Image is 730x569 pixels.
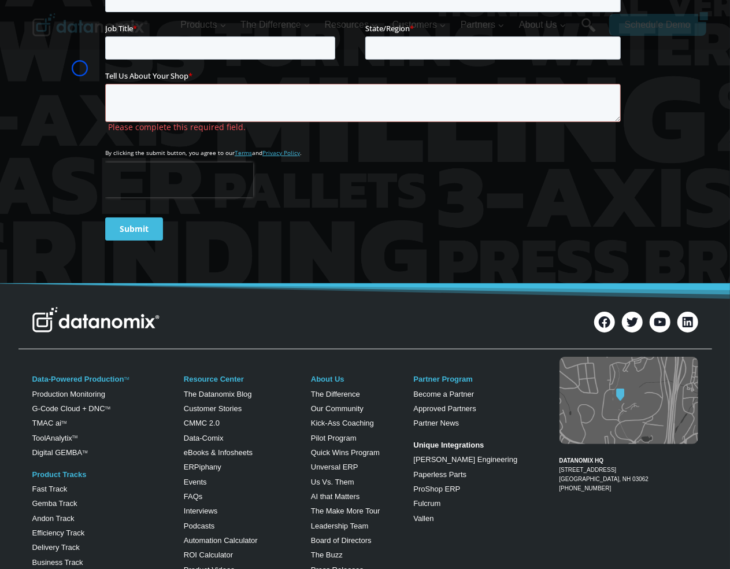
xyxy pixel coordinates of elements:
[311,419,374,427] a: Kick-Ass Coaching
[413,441,484,449] strong: Unique Integrations
[184,404,242,413] a: Customer Stories
[413,470,466,479] a: Paperless Parts
[413,514,433,523] a: Vallen
[413,499,440,508] a: Fulcrum
[260,1,297,11] span: Last Name
[184,463,221,471] a: ERPiphany
[6,364,191,563] iframe: Popup CTA
[129,268,147,276] a: Terms
[413,419,459,427] a: Partner News
[559,357,698,444] img: Datanomix map image
[184,434,224,442] a: Data-Comix
[413,390,474,398] a: Become a Partner
[184,536,258,545] a: Automation Calculator
[184,375,244,383] a: Resource Center
[32,307,160,332] img: Datanomix Logo
[311,507,380,515] a: The Make More Tour
[559,457,604,464] strong: DATANOMIX HQ
[311,522,369,530] a: Leadership Team
[559,447,698,493] figcaption: [PHONE_NUMBER]
[184,448,253,457] a: eBooks & Infosheets
[413,485,460,493] a: ProShop ERP
[157,268,195,276] a: Privacy Policy
[260,48,312,58] span: Phone number
[260,143,305,153] span: State/Region
[184,419,220,427] a: CMMC 2.0
[559,467,649,482] a: [STREET_ADDRESS][GEOGRAPHIC_DATA], NH 03062
[413,375,473,383] a: Partner Program
[184,550,233,559] a: ROI Calculator
[413,455,517,464] a: [PERSON_NAME] Engineering
[311,375,344,383] a: About Us
[184,390,252,398] a: The Datanomix Blog
[311,448,380,457] a: Quick Wins Program
[3,242,520,252] label: Please complete this required field.
[311,404,364,413] a: Our Community
[311,536,372,545] a: Board of Directors
[413,404,476,413] a: Approved Partners
[311,463,358,471] a: Unversal ERP
[184,478,207,486] a: Events
[184,522,214,530] a: Podcasts
[311,492,360,501] a: AI that Matters
[184,507,218,515] a: Interviews
[311,434,357,442] a: Pilot Program
[311,390,360,398] a: The Difference
[184,492,203,501] a: FAQs
[311,550,343,559] a: The Buzz
[311,478,354,486] a: Us Vs. Them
